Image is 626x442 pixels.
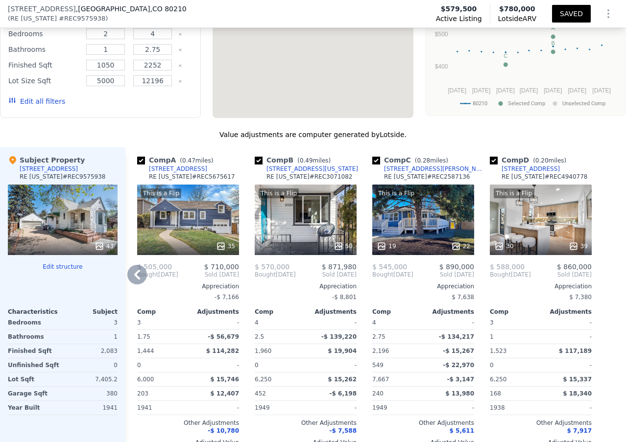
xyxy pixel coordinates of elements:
div: - [543,401,592,415]
text: [DATE] [472,87,491,94]
span: Sold [DATE] [178,271,239,279]
span: -$ 56,679 [208,333,239,340]
span: $ 18,340 [563,390,592,397]
text: Unselected Comp [562,100,605,107]
div: Comp [490,308,541,316]
div: 2.5 [255,330,304,344]
div: Adjustments [541,308,592,316]
div: 43 [95,241,114,251]
span: 4 [372,319,376,326]
span: 4 [255,319,259,326]
span: Bought [372,271,393,279]
span: 0.20 [535,157,549,164]
span: Bought [255,271,276,279]
div: RE [US_STATE] # REC9575938 [20,173,106,181]
div: [STREET_ADDRESS] [20,165,78,173]
span: $ 871,980 [322,263,357,271]
div: [DATE] [372,271,413,279]
span: 3 [137,319,141,326]
span: $ 710,000 [204,263,239,271]
span: $ 7,380 [569,294,592,301]
div: Adjustments [306,308,357,316]
div: [STREET_ADDRESS][US_STATE] [266,165,358,173]
text: [DATE] [544,87,562,94]
a: [STREET_ADDRESS] [490,165,560,173]
div: Other Adjustments [137,419,239,427]
text: $400 [435,63,448,70]
text: Selected Comp [508,100,545,107]
text: [DATE] [568,87,586,94]
span: $ 7,638 [452,294,474,301]
span: $ 12,407 [210,390,239,397]
div: Comp B [255,155,335,165]
span: $ 117,189 [559,348,592,354]
span: 0.28 [417,157,430,164]
div: - [190,316,239,329]
div: Bedrooms [8,27,80,41]
div: Appreciation [372,282,474,290]
text: $500 [435,31,448,38]
div: Bedrooms [8,316,61,329]
div: 50 [334,241,353,251]
span: -$ 8,801 [332,294,357,301]
span: $ 5,611 [450,427,474,434]
span: Lotside ARV [498,14,536,23]
span: ( miles) [529,157,570,164]
div: 0 [65,358,118,372]
div: [DATE] [255,271,296,279]
span: 0.49 [300,157,313,164]
text: [DATE] [496,87,515,94]
button: Clear [178,79,182,83]
div: - [190,401,239,415]
span: , CO 80210 [150,5,186,13]
div: 380 [65,387,118,400]
div: - [543,330,592,344]
div: [STREET_ADDRESS] [502,165,560,173]
div: Unfinished Sqft [8,358,61,372]
div: 3 [65,316,118,329]
div: 39 [569,241,588,251]
div: RE [US_STATE] # REC3071082 [266,173,353,181]
div: Lot Sqft [8,372,61,386]
text: 80210 [473,100,487,107]
span: , [GEOGRAPHIC_DATA] [76,4,187,14]
span: -$ 139,220 [321,333,357,340]
span: 1,523 [490,348,506,354]
span: $579,500 [441,4,477,14]
a: [STREET_ADDRESS][PERSON_NAME] [372,165,486,173]
div: Comp [137,308,188,316]
text: [DATE] [520,87,538,94]
div: 22 [451,241,470,251]
div: 1938 [490,401,539,415]
span: 0 [137,362,141,369]
div: [DATE] [137,271,178,279]
button: Clear [178,48,182,52]
span: Sold [DATE] [296,271,357,279]
button: SAVED [552,5,591,23]
span: $ 7,917 [567,427,592,434]
span: 3 [490,319,494,326]
div: Comp [255,308,306,316]
div: - [543,316,592,329]
span: 452 [255,390,266,397]
text: B [551,40,554,46]
span: -$ 7,166 [215,294,239,301]
span: Active Listing [436,14,482,23]
text: C [504,53,507,59]
div: 1949 [372,401,421,415]
span: $ 545,000 [372,263,407,271]
text: A [551,25,555,31]
span: -$ 3,147 [447,376,474,383]
div: Comp A [137,155,217,165]
div: 2.75 [372,330,421,344]
div: Comp C [372,155,452,165]
text: [DATE] [448,87,466,94]
div: This is a Flip [376,188,416,198]
span: 7,667 [372,376,389,383]
div: [STREET_ADDRESS][PERSON_NAME] [384,165,486,173]
span: -$ 6,198 [330,390,357,397]
span: $ 15,337 [563,376,592,383]
div: 19 [377,241,396,251]
div: 1 [65,330,118,344]
span: 168 [490,390,501,397]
